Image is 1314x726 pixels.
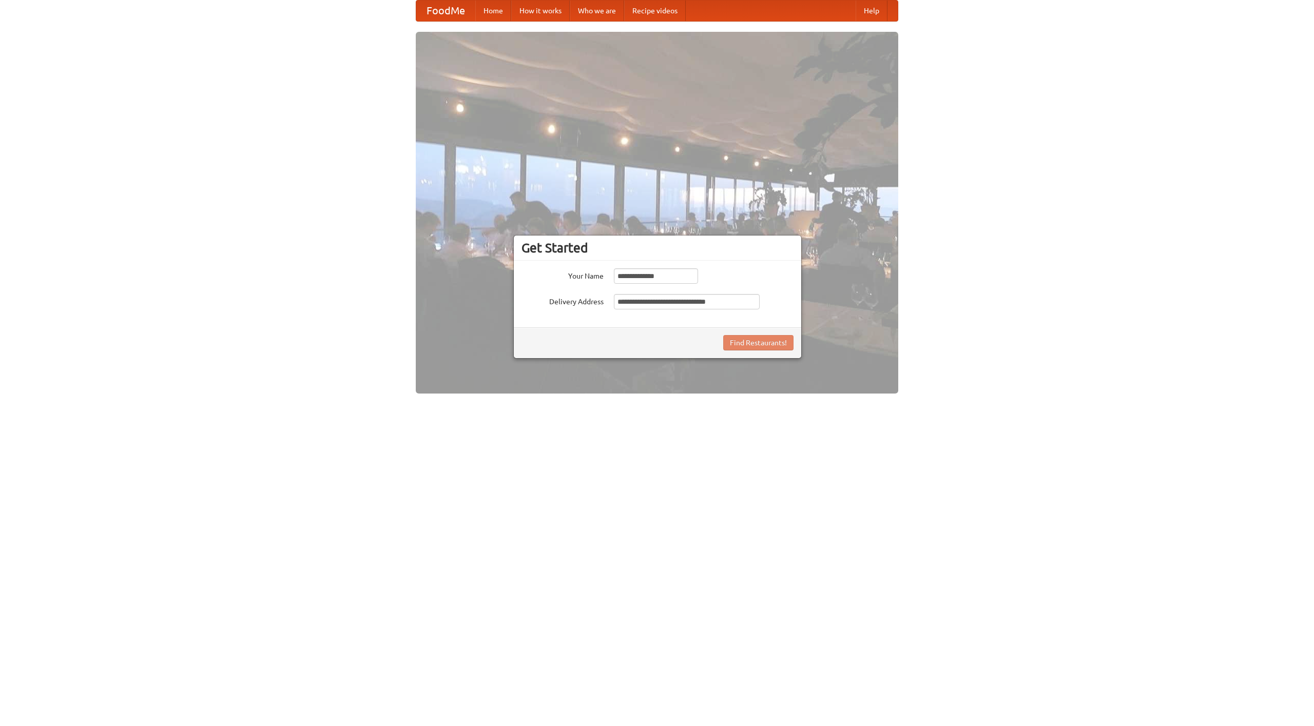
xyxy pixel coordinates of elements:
label: Delivery Address [521,294,604,307]
a: Who we are [570,1,624,21]
a: Help [856,1,887,21]
button: Find Restaurants! [723,335,794,350]
a: Recipe videos [624,1,686,21]
a: Home [475,1,511,21]
a: How it works [511,1,570,21]
h3: Get Started [521,240,794,256]
label: Your Name [521,268,604,281]
a: FoodMe [416,1,475,21]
